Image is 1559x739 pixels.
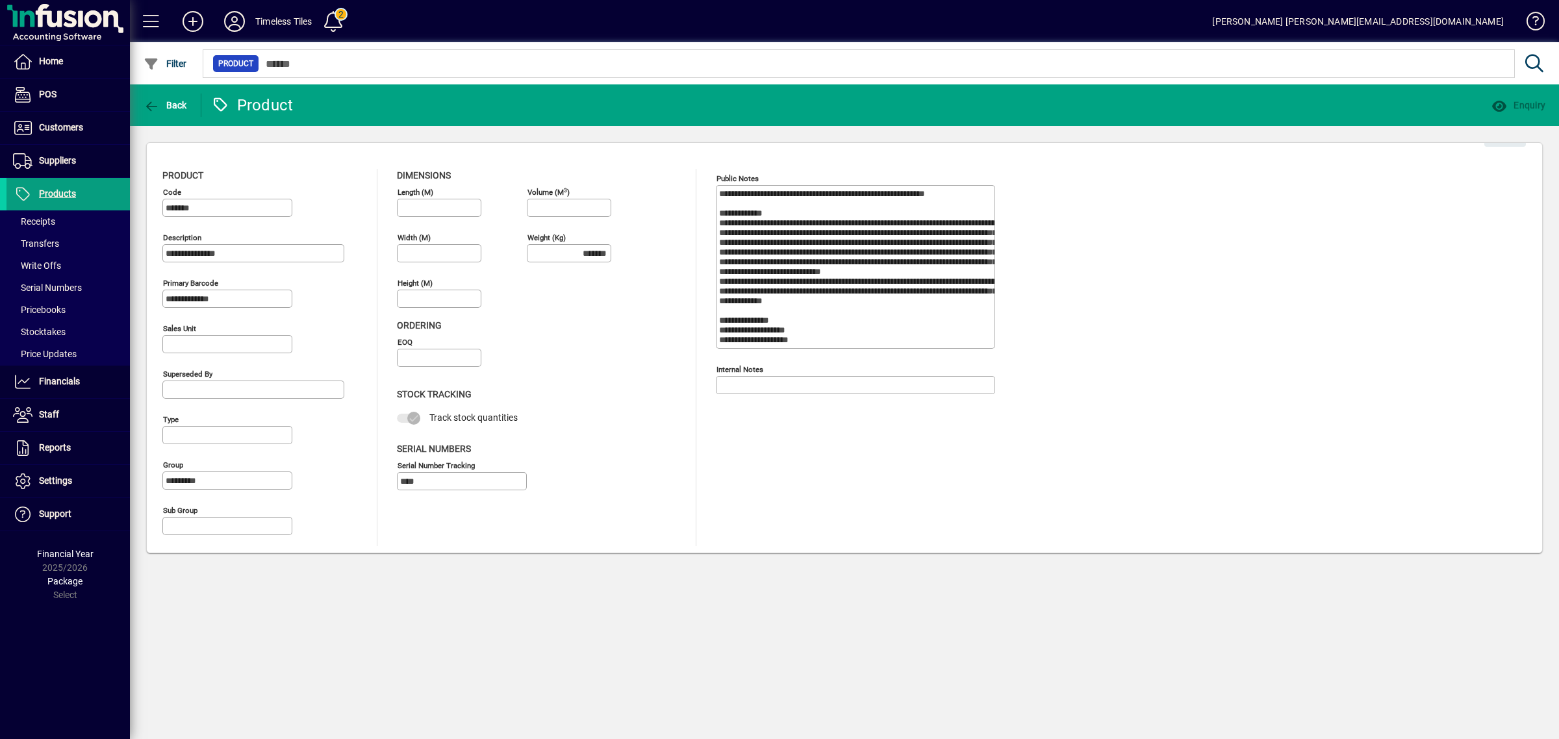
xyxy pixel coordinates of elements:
mat-label: Width (m) [398,233,431,242]
button: Edit [1484,123,1526,147]
a: Price Updates [6,343,130,365]
a: Pricebooks [6,299,130,321]
span: Package [47,576,82,586]
app-page-header-button: Back [130,94,201,117]
span: Financial Year [37,549,94,559]
mat-label: Group [163,460,183,470]
a: Home [6,45,130,78]
span: Staff [39,409,59,420]
span: Pricebooks [13,305,66,315]
a: Transfers [6,232,130,255]
span: Reports [39,442,71,453]
a: Reports [6,432,130,464]
a: Support [6,498,130,531]
div: Timeless Tiles [255,11,312,32]
a: Write Offs [6,255,130,277]
a: Customers [6,112,130,144]
a: Receipts [6,210,130,232]
mat-label: Superseded by [163,369,212,379]
button: Add [172,10,214,33]
span: Write Offs [13,260,61,271]
span: Track stock quantities [429,412,518,423]
span: Support [39,508,71,519]
span: Home [39,56,63,66]
div: Product [211,95,294,116]
button: Profile [214,10,255,33]
a: Knowledge Base [1517,3,1543,45]
span: Product [218,57,253,70]
span: POS [39,89,57,99]
button: Filter [140,52,190,75]
a: Stocktakes [6,321,130,343]
div: [PERSON_NAME] [PERSON_NAME][EMAIL_ADDRESS][DOMAIN_NAME] [1212,11,1504,32]
span: Stocktakes [13,327,66,337]
mat-label: Description [163,233,201,242]
mat-label: EOQ [398,338,412,347]
a: Settings [6,465,130,497]
span: Filter [144,58,187,69]
span: Serial Numbers [13,282,82,293]
span: Customers [39,122,83,132]
a: Serial Numbers [6,277,130,299]
span: Back [144,100,187,110]
span: Settings [39,475,72,486]
mat-label: Public Notes [716,174,759,183]
span: Financials [39,376,80,386]
mat-label: Code [163,188,181,197]
span: Suppliers [39,155,76,166]
span: Transfers [13,238,59,249]
span: Serial Numbers [397,444,471,454]
mat-label: Type [163,415,179,424]
span: Ordering [397,320,442,331]
span: Receipts [13,216,55,227]
mat-label: Primary barcode [163,279,218,288]
mat-label: Sales unit [163,324,196,333]
mat-label: Internal Notes [716,365,763,374]
mat-label: Height (m) [398,279,433,288]
button: Back [140,94,190,117]
mat-label: Weight (Kg) [527,233,566,242]
mat-label: Volume (m ) [527,188,570,197]
a: Suppliers [6,145,130,177]
span: Product [162,170,203,181]
span: Stock Tracking [397,389,472,399]
mat-label: Sub group [163,506,197,515]
mat-label: Length (m) [398,188,433,197]
span: Price Updates [13,349,77,359]
a: Staff [6,399,130,431]
span: Dimensions [397,170,451,181]
a: Financials [6,366,130,398]
mat-label: Serial Number tracking [398,460,475,470]
sup: 3 [564,186,567,193]
a: POS [6,79,130,111]
span: Products [39,188,76,199]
